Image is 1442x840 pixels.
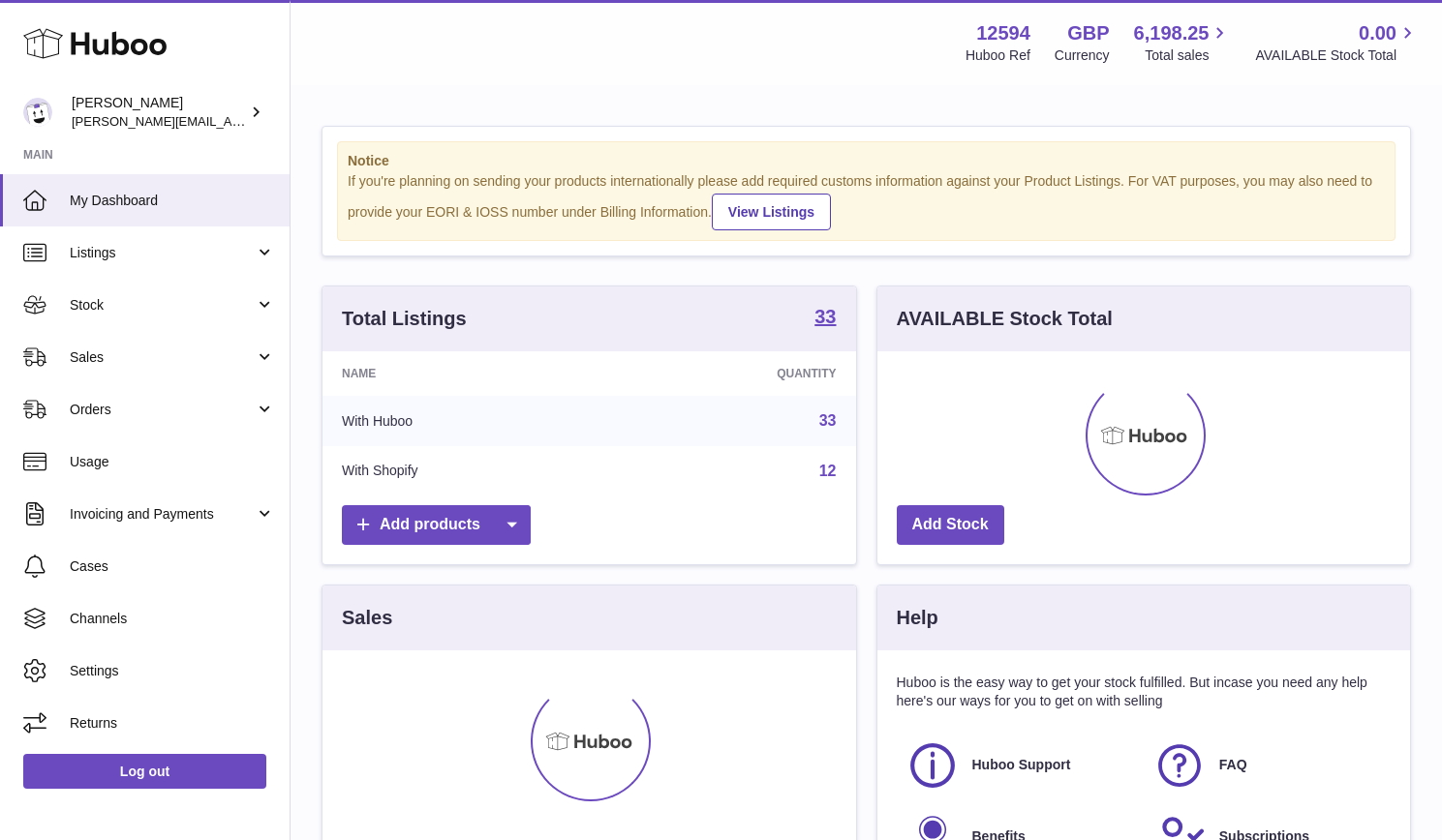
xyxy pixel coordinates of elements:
div: If you're planning on sending your products internationally please add required customs informati... [348,172,1385,230]
h3: Help [897,605,938,631]
span: 0.00 [1359,20,1396,46]
a: 12 [819,463,837,479]
span: Cases [70,557,275,576]
th: Name [322,351,610,396]
strong: GBP [1067,20,1109,46]
span: Settings [70,662,275,680]
a: 33 [814,307,836,330]
h3: Sales [342,605,392,631]
strong: 12594 [976,20,1030,46]
span: [PERSON_NAME][EMAIL_ADDRESS][DOMAIN_NAME] [72,113,388,129]
a: Add products [342,505,531,545]
span: Returns [70,714,275,733]
span: Usage [70,453,275,471]
img: owen@wearemakewaves.com [23,98,52,127]
span: Listings [70,244,255,262]
span: AVAILABLE Stock Total [1255,46,1419,65]
span: Stock [70,296,255,315]
a: Add Stock [897,505,1004,545]
p: Huboo is the easy way to get your stock fulfilled. But incase you need any help here's our ways f... [897,674,1392,710]
strong: 33 [814,307,836,326]
span: Huboo Support [972,756,1071,774]
div: Currency [1055,46,1110,65]
strong: Notice [348,152,1385,170]
th: Quantity [610,351,856,396]
h3: Total Listings [342,306,467,332]
span: Channels [70,610,275,628]
a: 33 [819,412,837,429]
div: Huboo Ref [966,46,1030,65]
h3: AVAILABLE Stock Total [897,306,1113,332]
span: FAQ [1219,756,1247,774]
span: Sales [70,348,255,367]
a: Log out [23,754,266,789]
div: [PERSON_NAME] [72,94,246,131]
span: Orders [70,401,255,419]
span: Total sales [1145,46,1231,65]
span: My Dashboard [70,192,275,210]
span: 6,198.25 [1134,20,1210,46]
a: FAQ [1153,739,1381,792]
a: 0.00 AVAILABLE Stock Total [1255,20,1419,65]
td: With Shopify [322,446,610,496]
a: Huboo Support [906,739,1134,792]
a: View Listings [712,194,831,230]
td: With Huboo [322,396,610,446]
a: 6,198.25 Total sales [1134,20,1232,65]
span: Invoicing and Payments [70,505,255,524]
